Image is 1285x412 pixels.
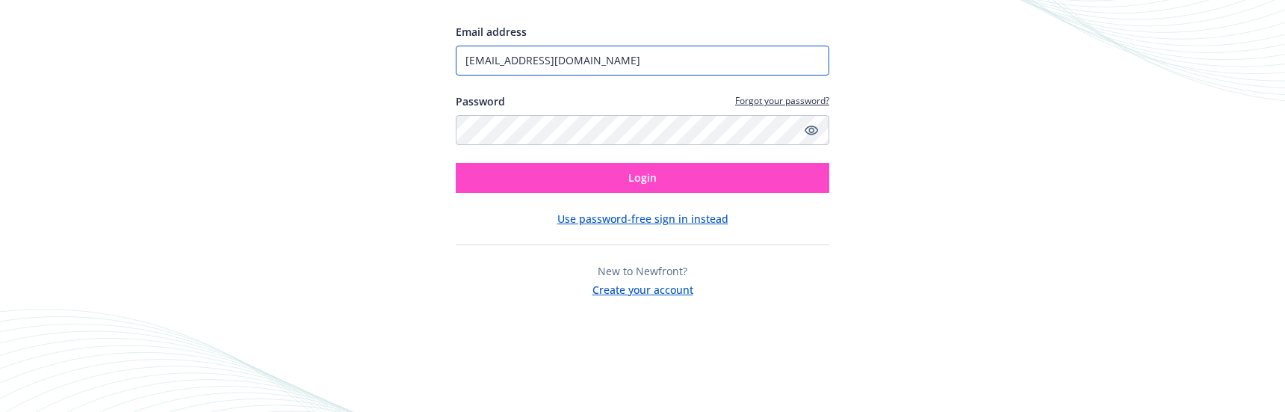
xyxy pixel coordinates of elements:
button: Login [456,163,829,193]
a: Show password [802,121,820,139]
input: Enter your password [456,115,829,145]
span: New to Newfront? [598,264,687,278]
button: Use password-free sign in instead [557,211,728,227]
span: Login [628,170,657,185]
label: Password [456,93,505,109]
a: Forgot your password? [735,94,829,107]
button: Create your account [592,279,693,298]
input: Enter your email [456,46,829,76]
span: Email address [456,25,527,39]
